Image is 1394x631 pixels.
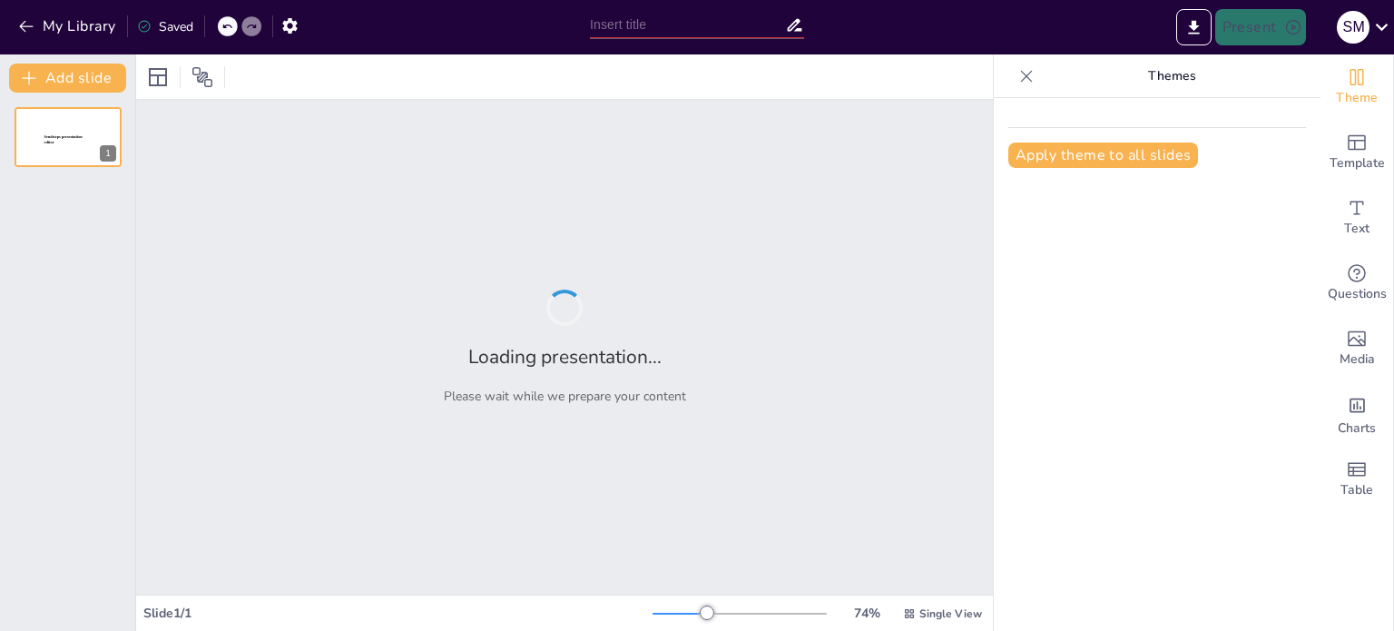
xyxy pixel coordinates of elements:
span: Position [191,66,213,88]
div: 1 [15,107,122,167]
p: Themes [1041,54,1302,98]
span: Single View [919,606,982,621]
button: Apply theme to all slides [1008,143,1198,168]
div: Add images, graphics, shapes or video [1320,316,1393,381]
span: Questions [1328,284,1387,304]
span: Charts [1338,419,1376,439]
div: Get real-time input from your audience [1320,251,1393,316]
span: Theme [1336,88,1378,108]
span: Template [1330,153,1385,173]
p: Please wait while we prepare your content [444,388,686,405]
button: My Library [14,12,123,41]
div: S M [1337,11,1369,44]
div: Saved [137,18,193,35]
div: Slide 1 / 1 [143,605,653,622]
div: Add text boxes [1320,185,1393,251]
div: Add a table [1320,447,1393,512]
span: Sendsteps presentation editor [44,135,83,145]
button: S M [1337,9,1369,45]
button: Present [1215,9,1306,45]
input: Insert title [590,12,785,38]
button: Add slide [9,64,126,93]
div: Add ready made slides [1320,120,1393,185]
span: Text [1344,219,1369,239]
div: Add charts and graphs [1320,381,1393,447]
button: Export to PowerPoint [1176,9,1212,45]
div: 74 % [845,605,888,622]
div: 1 [100,145,116,162]
div: Layout [143,63,172,92]
span: Media [1340,350,1375,370]
h2: Loading presentation... [468,344,662,370]
div: Change the overall theme [1320,54,1393,120]
span: Table [1340,480,1373,500]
